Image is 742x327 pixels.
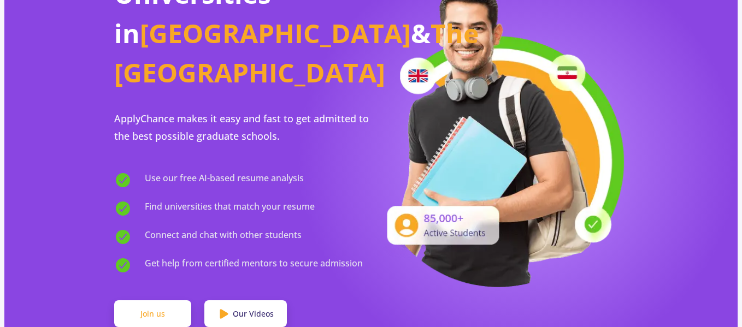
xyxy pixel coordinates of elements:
span: ApplyChance makes it easy and fast to get admitted to the best possible graduate schools. [114,112,369,142]
span: Connect and chat with other students [145,228,302,246]
span: Our Videos [233,308,274,319]
span: [GEOGRAPHIC_DATA] [140,15,411,51]
span: Use our free AI-based resume analysis [145,171,304,189]
span: Find universities that match your resume [145,200,315,217]
span: & [411,15,431,51]
span: Get help from certified mentors to secure admission [145,257,363,274]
